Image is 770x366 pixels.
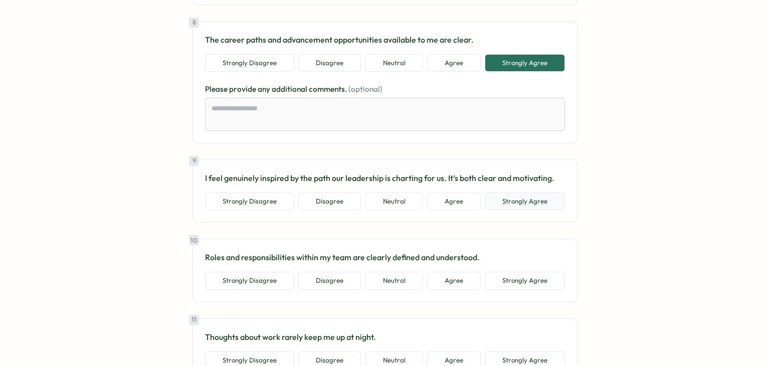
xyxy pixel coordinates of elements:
[205,251,565,264] p: Roles and responsibilities within my team are clearly defined and understood.
[189,156,199,166] div: 9
[298,272,361,290] button: Disagree
[485,54,565,72] button: Strongly Agree
[205,193,294,211] button: Strongly Disagree
[189,315,199,325] div: 11
[258,84,272,94] span: any
[189,235,199,245] div: 10
[205,54,294,72] button: Strongly Disagree
[427,54,481,72] button: Agree
[189,18,199,28] div: 8
[272,84,309,94] span: additional
[365,54,423,72] button: Neutral
[205,84,229,94] span: Please
[205,272,294,290] button: Strongly Disagree
[205,172,565,185] p: I feel genuinely inspired by the path our leadership is charting for us. It’s both clear and moti...
[427,272,481,290] button: Agree
[298,193,361,211] button: Disagree
[365,272,423,290] button: Neutral
[427,193,481,211] button: Agree
[205,34,565,46] p: The career paths and advancement opportunities available to me are clear.
[485,272,565,290] button: Strongly Agree
[485,193,565,211] button: Strongly Agree
[205,331,565,343] p: Thoughts about work rarely keep me up at night.
[229,84,258,94] span: provide
[309,84,348,94] span: comments.
[348,84,382,94] span: (optional)
[365,193,423,211] button: Neutral
[298,54,361,72] button: Disagree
